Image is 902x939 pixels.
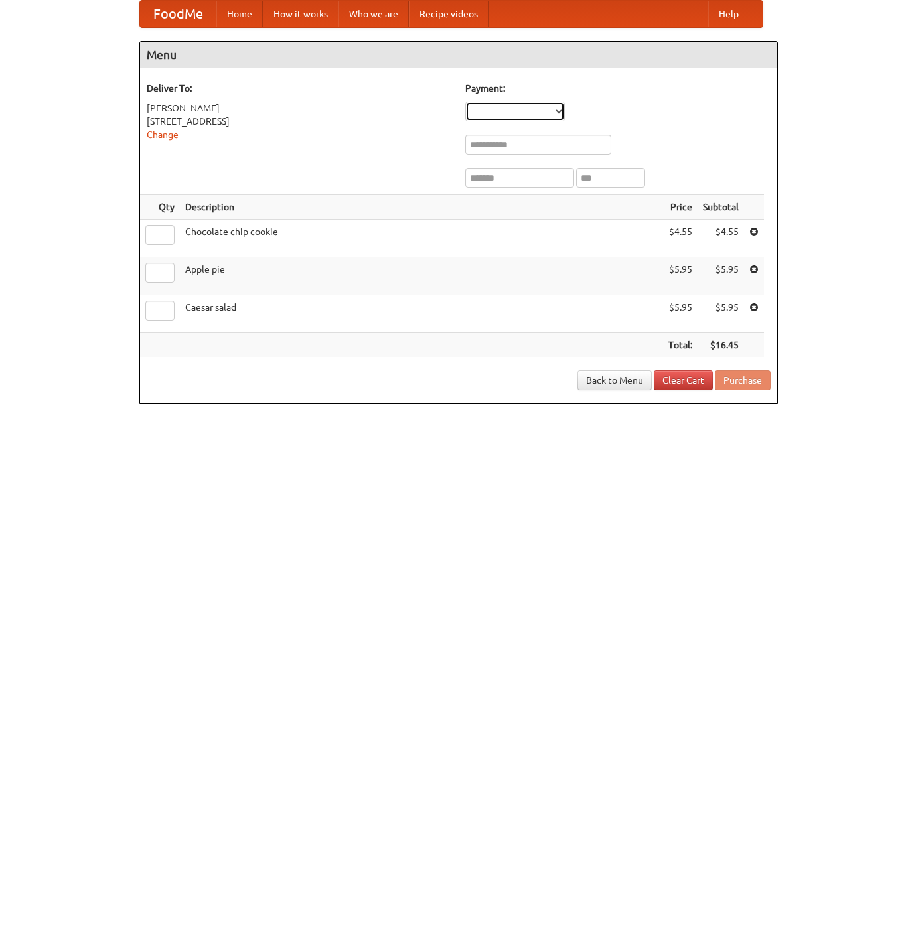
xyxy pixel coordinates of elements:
div: [PERSON_NAME] [147,102,452,115]
td: $4.55 [698,220,744,257]
h5: Payment: [465,82,771,95]
td: $5.95 [698,295,744,333]
td: Apple pie [180,257,663,295]
th: Description [180,195,663,220]
a: Clear Cart [654,370,713,390]
th: Price [663,195,698,220]
th: Total: [663,333,698,358]
h5: Deliver To: [147,82,452,95]
a: Who we are [338,1,409,27]
a: FoodMe [140,1,216,27]
a: How it works [263,1,338,27]
th: Subtotal [698,195,744,220]
td: Chocolate chip cookie [180,220,663,257]
a: Home [216,1,263,27]
a: Recipe videos [409,1,489,27]
td: $5.95 [698,257,744,295]
a: Change [147,129,179,140]
th: Qty [140,195,180,220]
th: $16.45 [698,333,744,358]
button: Purchase [715,370,771,390]
td: Caesar salad [180,295,663,333]
h4: Menu [140,42,777,68]
a: Help [708,1,749,27]
a: Back to Menu [577,370,652,390]
td: $5.95 [663,257,698,295]
td: $4.55 [663,220,698,257]
div: [STREET_ADDRESS] [147,115,452,128]
td: $5.95 [663,295,698,333]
